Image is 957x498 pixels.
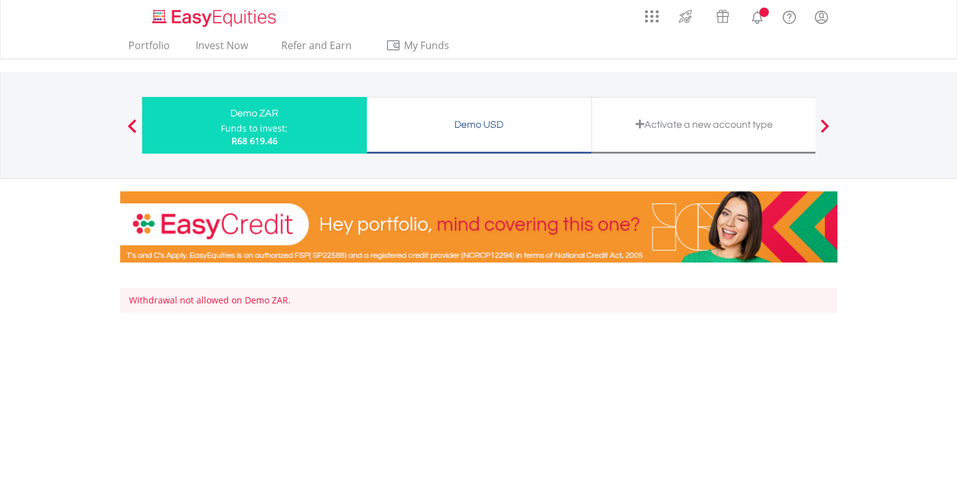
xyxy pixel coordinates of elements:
[191,39,253,59] a: Invest Now
[281,38,352,52] span: Refer and Earn
[374,116,584,133] div: Demo USD
[150,105,359,122] div: Demo ZAR
[150,8,281,28] img: EasyEquities_Logo.png
[645,9,659,23] img: grid-menu-icon.svg
[773,3,805,28] a: FAQ's and Support
[123,39,175,59] a: Portfolio
[741,3,773,28] a: Notifications
[221,122,288,135] div: Funds to invest:
[600,116,809,133] div: Activate a new account type
[120,191,837,263] img: EasyCredit Promotion Banner
[675,6,696,26] img: thrive-v2.svg
[386,37,468,54] span: My Funds
[704,3,741,26] a: Vouchers
[120,288,837,313] div: Withdrawal not allowed on Demo ZAR.
[712,6,733,26] img: vouchers-v2.svg
[269,39,365,59] a: Refer and Earn
[232,135,277,147] span: R68 619.46
[147,3,281,28] a: Home page
[637,3,667,23] a: AppsGrid
[805,3,837,31] a: My Profile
